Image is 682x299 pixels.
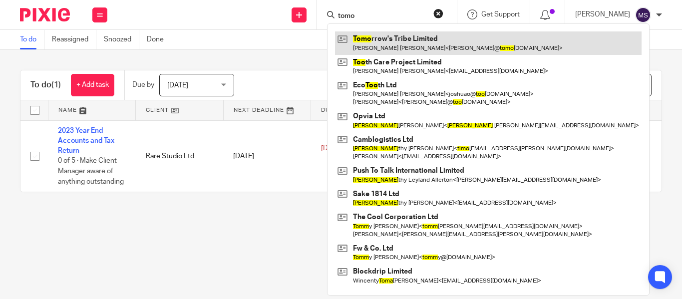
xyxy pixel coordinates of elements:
[132,80,154,90] p: Due by
[30,80,61,90] h1: To do
[433,8,443,18] button: Clear
[71,74,114,96] a: + Add task
[321,145,342,152] span: [DATE]
[20,8,70,21] img: Pixie
[58,127,114,155] a: 2023 Year End Accounts and Tax Return
[223,120,311,192] td: [DATE]
[136,120,224,192] td: Rare Studio Ltd
[20,30,44,49] a: To do
[104,30,139,49] a: Snoozed
[167,82,188,89] span: [DATE]
[481,11,520,18] span: Get Support
[575,9,630,19] p: [PERSON_NAME]
[52,30,96,49] a: Reassigned
[635,7,651,23] img: svg%3E
[337,12,427,21] input: Search
[58,158,124,185] span: 0 of 5 · Make Client Manager aware of anything outstanding
[51,81,61,89] span: (1)
[147,30,171,49] a: Done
